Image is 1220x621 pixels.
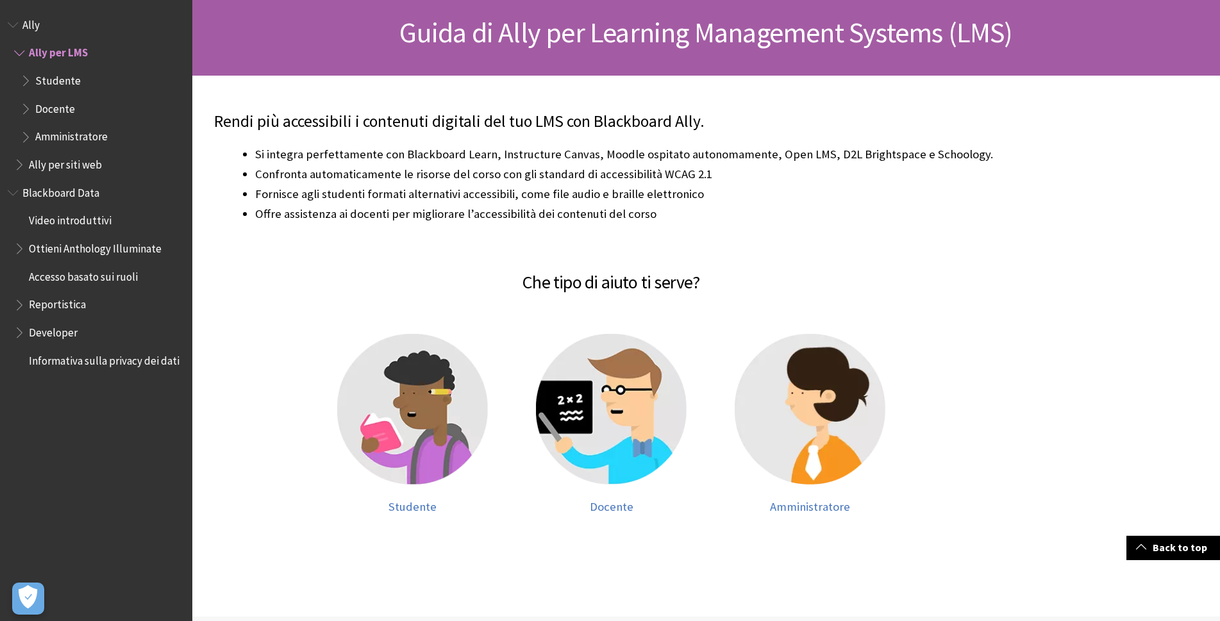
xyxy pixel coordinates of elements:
span: Studente [389,499,437,514]
span: Ally per LMS [29,42,88,60]
span: Developer [29,322,78,339]
span: Studente [35,70,81,87]
a: Back to top [1126,536,1220,559]
button: Apri preferenze [12,583,44,615]
nav: Book outline for Anthology Illuminate [8,182,185,372]
span: Amministratore [35,126,108,144]
nav: Book outline for Anthology Ally Help [8,14,185,176]
span: Amministratore [770,499,850,514]
a: Studente Studente [326,334,499,514]
span: Blackboard Data [22,182,99,199]
span: Ottieni Anthology Illuminate [29,238,162,255]
span: Accesso basato sui ruoli [29,266,138,283]
li: Confronta automaticamente le risorse del corso con gli standard di accessibilità WCAG 2.1 [255,165,1009,183]
span: Ally per siti web [29,154,102,171]
p: Rendi più accessibili i contenuti digitali del tuo LMS con Blackboard Ally. [214,110,1009,133]
span: Ally [22,14,40,31]
span: Video introduttivi [29,210,112,228]
a: Docente Docente [525,334,698,514]
img: Studente [337,334,488,484]
span: Docente [35,98,75,115]
li: Si integra perfettamente con Blackboard Learn, Instructure Canvas, Moodle ospitato autonomamente,... [255,145,1009,163]
img: Docente [536,334,687,484]
a: Amministratore Amministratore [724,334,897,514]
span: Reportistica [29,294,86,311]
span: Docente [590,499,633,514]
li: Fornisce agli studenti formati alternativi accessibili, come file audio e braille elettronico [255,185,1009,203]
img: Amministratore [735,334,885,484]
h2: Che tipo di aiuto ti serve? [214,253,1009,295]
span: Informativa sulla privacy dei dati [29,350,180,367]
li: Offre assistenza ai docenti per migliorare l’accessibilità dei contenuti del corso [255,205,1009,241]
span: Guida di Ally per Learning Management Systems (LMS) [399,15,1012,50]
